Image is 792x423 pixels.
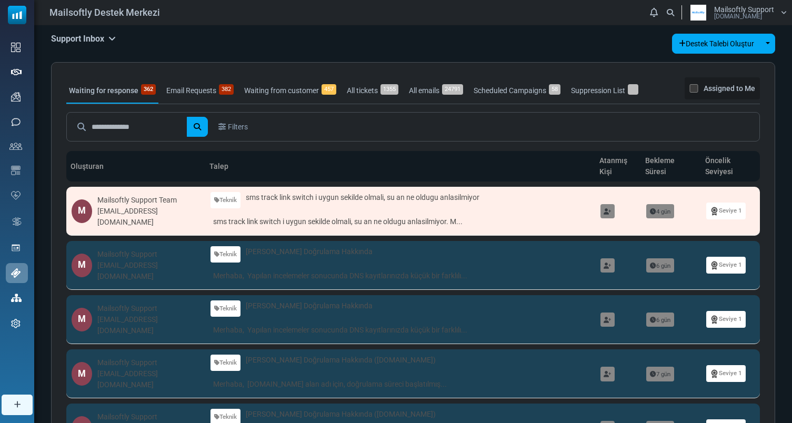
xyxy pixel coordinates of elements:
img: support-icon-active.svg [11,268,21,278]
a: Suppression List [568,77,641,104]
span: Mailsoftly Destek Merkezi [49,5,160,19]
span: 6 gün [646,313,674,327]
span: 457 [322,84,336,95]
a: Merhaba, Yapılan incelemeler sonucunda DNS kayıtlarınızda küçük bir farklılı... [210,322,589,338]
th: Talep [205,151,595,182]
img: settings-icon.svg [11,319,21,328]
div: M [72,254,92,277]
a: Seviye 1 [706,203,746,219]
img: email-templates-icon.svg [11,166,21,175]
span: 58 [549,84,560,95]
img: dashboard-icon.svg [11,43,21,52]
img: contacts-icon.svg [9,143,22,150]
th: Bekleme Süresi [641,151,700,182]
span: 7 gün [646,367,674,381]
a: Teknik [210,355,240,371]
span: 382 [219,84,234,95]
span: 362 [141,84,156,95]
div: Mailsoftly Support Team [97,195,200,206]
img: campaigns-icon.png [11,92,21,102]
div: Mailsoftly Support [97,411,200,422]
span: Mailsoftly Support [714,6,774,13]
div: [EMAIL_ADDRESS][DOMAIN_NAME] [97,260,200,282]
span: [PERSON_NAME] Doğrulama Hakkında ([DOMAIN_NAME]) [246,355,436,366]
img: domain-health-icon.svg [11,191,21,199]
span: 4 gün [646,204,674,219]
img: User Logo [685,5,711,21]
a: Scheduled Campaigns58 [471,77,563,104]
span: 1355 [380,84,398,95]
img: sms-icon.png [11,117,21,127]
th: Atanmış Kişi [595,151,641,182]
span: sms track link switch i uygun sekilde olmali, su an ne oldugu anlasilmiyor [246,192,479,203]
div: [EMAIL_ADDRESS][DOMAIN_NAME] [97,368,200,390]
div: M [72,362,92,386]
img: mailsoftly_icon_blue_white.svg [8,6,26,24]
div: [EMAIL_ADDRESS][DOMAIN_NAME] [97,206,200,228]
a: Teknik [210,192,240,208]
a: All emails24791 [406,77,466,104]
span: 24791 [442,84,463,95]
div: Mailsoftly Support [97,357,200,368]
span: [PERSON_NAME] Doğrulama Hakkında ([DOMAIN_NAME]) [246,409,436,420]
a: Merhaba, [DOMAIN_NAME] alan adı için, doğrulama süreci başlatılmış... [210,376,589,392]
a: Seviye 1 [706,365,746,381]
div: M [72,308,92,331]
div: M [72,199,92,223]
h5: Support Inbox [51,34,116,44]
a: Teknik [210,300,240,317]
a: Email Requests382 [164,77,236,104]
a: Seviye 1 [706,311,746,327]
a: All tickets1355 [344,77,401,104]
div: Mailsoftly Support [97,303,200,314]
span: [PERSON_NAME] Doğrulama Hakkında [246,300,373,311]
span: 6 gün [646,258,674,273]
img: workflow.svg [11,216,23,228]
a: Destek Talebi Oluştur [672,34,761,54]
label: Assigned to Me [704,82,755,95]
a: Teknik [210,246,240,263]
span: Filters [228,122,248,133]
th: Öncelik Seviyesi [701,151,760,182]
span: [DOMAIN_NAME] [714,13,762,19]
a: User Logo Mailsoftly Support [DOMAIN_NAME] [685,5,787,21]
a: Merhaba, Yapılan incelemeler sonucunda DNS kayıtlarınızda küçük bir farklılı... [210,268,589,284]
a: Waiting from customer457 [242,77,339,104]
span: [PERSON_NAME] Doğrulama Hakkında [246,246,373,257]
img: landing_pages.svg [11,243,21,253]
div: [EMAIL_ADDRESS][DOMAIN_NAME] [97,314,200,336]
div: Mailsoftly Support [97,249,200,260]
a: Waiting for response362 [66,77,158,104]
a: sms track link switch i uygun sekilde olmali, su an ne oldugu anlasilmiyor. M... [210,214,589,230]
a: Seviye 1 [706,257,746,273]
th: Oluşturan [66,151,205,182]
